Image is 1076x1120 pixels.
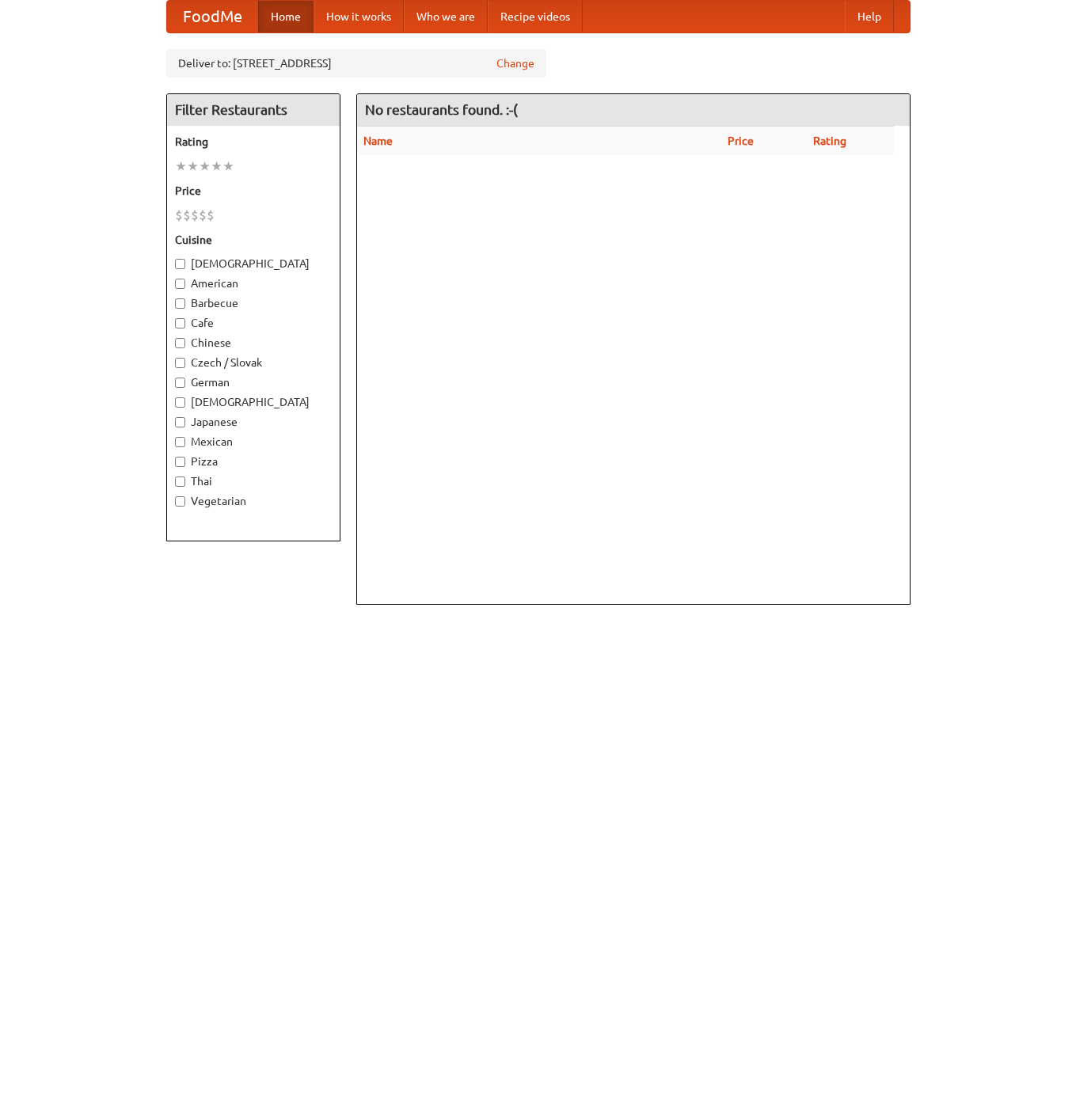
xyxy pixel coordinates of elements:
[175,256,332,271] label: [DEMOGRAPHIC_DATA]
[175,207,183,224] li: $
[175,378,185,388] input: German
[175,279,185,289] input: American
[199,207,207,224] li: $
[175,437,185,447] input: Mexican
[175,454,332,469] label: Pizza
[175,315,332,331] label: Cafe
[207,207,215,224] li: $
[183,207,191,224] li: $
[175,275,332,291] label: American
[363,135,393,147] a: Name
[314,1,404,32] a: How it works
[175,358,185,368] input: Czech / Slovak
[488,1,583,32] a: Recipe videos
[175,158,187,175] li: ★
[496,55,534,71] a: Change
[175,355,332,370] label: Czech / Slovak
[175,335,332,351] label: Chinese
[175,318,185,328] input: Cafe
[813,135,846,147] a: Rating
[187,158,199,175] li: ★
[175,493,332,509] label: Vegetarian
[175,374,332,390] label: German
[175,183,332,199] h5: Price
[175,457,185,467] input: Pizza
[175,434,332,450] label: Mexican
[728,135,754,147] a: Price
[199,158,211,175] li: ★
[211,158,222,175] li: ★
[167,1,258,32] a: FoodMe
[175,417,185,427] input: Japanese
[166,49,546,78] div: Deliver to: [STREET_ADDRESS]
[175,295,332,311] label: Barbecue
[175,232,332,248] h5: Cuisine
[222,158,234,175] li: ★
[258,1,314,32] a: Home
[175,496,185,507] input: Vegetarian
[175,338,185,348] input: Chinese
[175,473,332,489] label: Thai
[175,397,185,408] input: [DEMOGRAPHIC_DATA]
[175,259,185,269] input: [DEMOGRAPHIC_DATA]
[365,102,518,117] ng-pluralize: No restaurants found. :-(
[175,414,332,430] label: Japanese
[167,94,340,126] h4: Filter Restaurants
[175,476,185,487] input: Thai
[175,394,332,410] label: [DEMOGRAPHIC_DATA]
[175,298,185,309] input: Barbecue
[175,134,332,150] h5: Rating
[845,1,894,32] a: Help
[191,207,199,224] li: $
[404,1,488,32] a: Who we are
